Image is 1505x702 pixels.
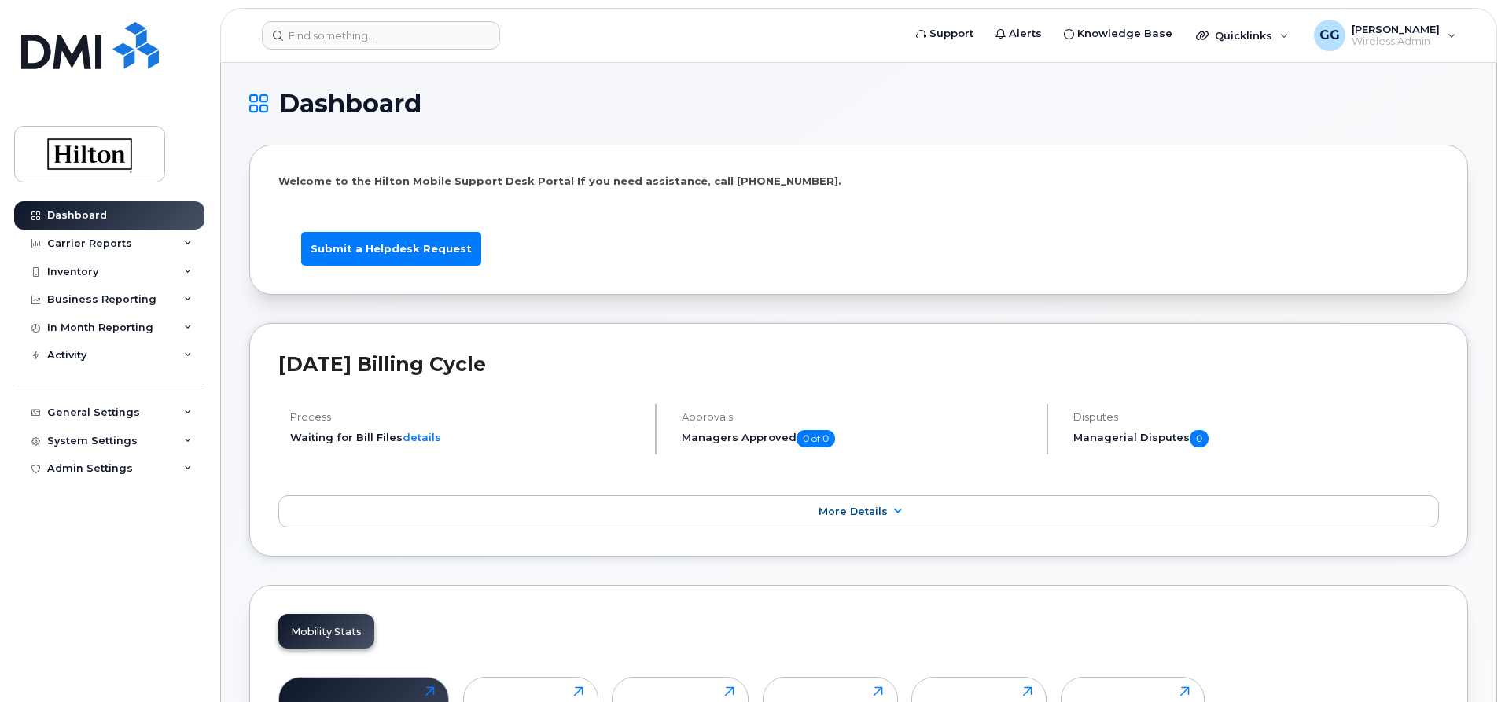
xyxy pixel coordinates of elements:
li: Waiting for Bill Files [290,430,642,445]
span: 0 [1190,430,1209,447]
h2: [DATE] Billing Cycle [278,352,1439,376]
iframe: Messenger Launcher [1437,634,1493,690]
h4: Disputes [1073,411,1439,423]
h4: Process [290,411,642,423]
span: Dashboard [279,92,421,116]
a: details [403,431,441,443]
h4: Approvals [682,411,1033,423]
span: More Details [819,505,888,517]
span: 0 of 0 [797,430,835,447]
h5: Managerial Disputes [1073,430,1439,447]
a: Submit a Helpdesk Request [301,232,481,266]
p: Welcome to the Hilton Mobile Support Desk Portal If you need assistance, call [PHONE_NUMBER]. [278,174,1439,189]
h5: Managers Approved [682,430,1033,447]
